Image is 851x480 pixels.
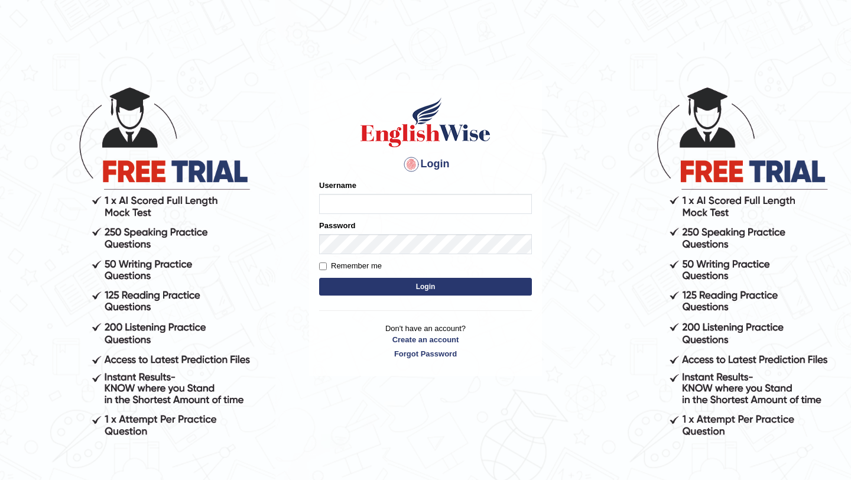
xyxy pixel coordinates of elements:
[319,262,327,270] input: Remember me
[319,348,532,359] a: Forgot Password
[319,323,532,359] p: Don't have an account?
[319,278,532,296] button: Login
[319,180,356,191] label: Username
[319,334,532,345] a: Create an account
[319,260,382,272] label: Remember me
[358,96,493,149] img: Logo of English Wise sign in for intelligent practice with AI
[319,155,532,174] h4: Login
[319,220,355,231] label: Password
